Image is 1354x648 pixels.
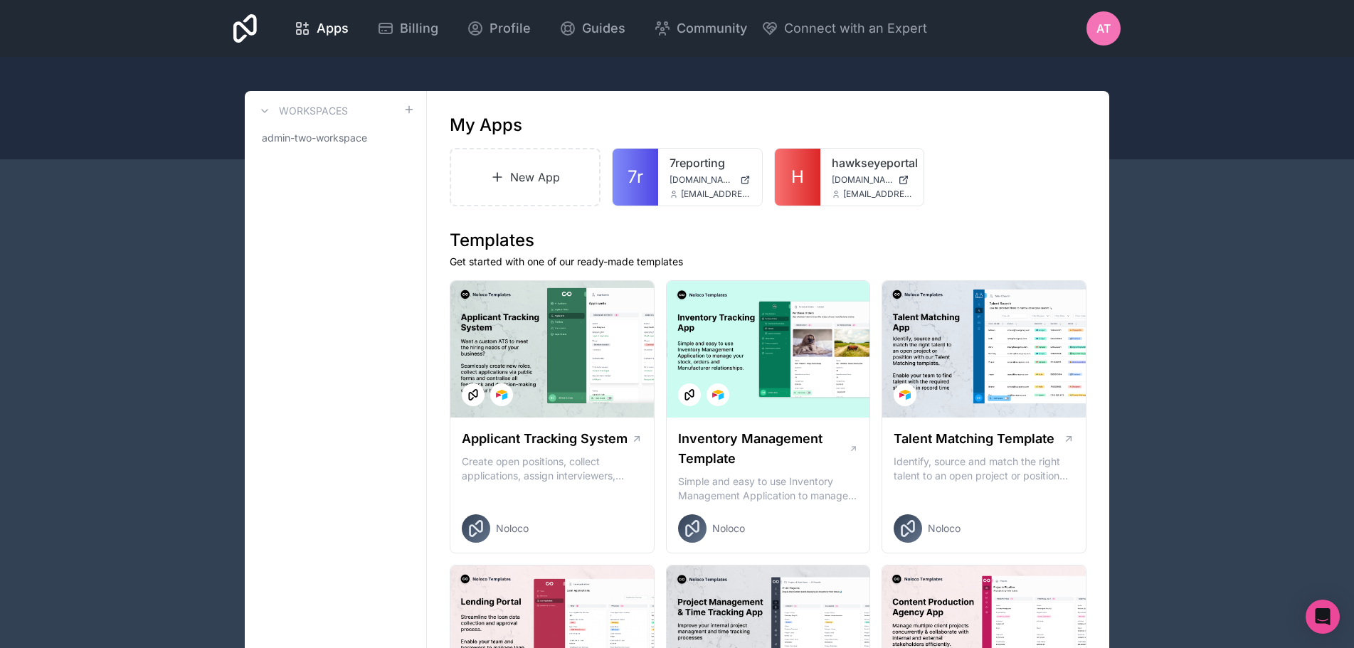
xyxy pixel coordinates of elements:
[670,174,751,186] a: [DOMAIN_NAME]
[712,521,745,536] span: Noloco
[791,166,804,188] span: H
[670,174,734,186] span: [DOMAIN_NAME]
[894,455,1074,483] p: Identify, source and match the right talent to an open project or position with our Talent Matchi...
[899,389,911,400] img: Airtable Logo
[678,474,859,503] p: Simple and easy to use Inventory Management Application to manage your stock, orders and Manufact...
[450,148,601,206] a: New App
[262,131,367,145] span: admin-two-workspace
[462,429,628,449] h1: Applicant Tracking System
[256,102,348,119] a: Workspaces
[400,18,438,38] span: Billing
[1306,600,1340,634] div: Open Intercom Messenger
[582,18,625,38] span: Guides
[677,18,747,38] span: Community
[366,13,450,44] a: Billing
[279,104,348,118] h3: Workspaces
[784,18,927,38] span: Connect with an Expert
[628,166,643,188] span: 7r
[496,521,529,536] span: Noloco
[775,149,820,206] a: H
[490,18,531,38] span: Profile
[894,429,1054,449] h1: Talent Matching Template
[455,13,542,44] a: Profile
[843,188,913,200] span: [EMAIL_ADDRESS][DOMAIN_NAME]
[496,389,507,400] img: Airtable Logo
[1096,20,1111,37] span: AT
[678,429,849,469] h1: Inventory Management Template
[832,174,893,186] span: [DOMAIN_NAME]
[462,455,642,483] p: Create open positions, collect applications, assign interviewers, centralise candidate feedback a...
[450,229,1086,252] h1: Templates
[317,18,349,38] span: Apps
[761,18,927,38] button: Connect with an Expert
[548,13,637,44] a: Guides
[256,125,415,151] a: admin-two-workspace
[670,154,751,171] a: 7reporting
[450,114,522,137] h1: My Apps
[642,13,758,44] a: Community
[282,13,360,44] a: Apps
[832,154,913,171] a: hawkseyeportal
[928,521,961,536] span: Noloco
[832,174,913,186] a: [DOMAIN_NAME]
[450,255,1086,269] p: Get started with one of our ready-made templates
[712,389,724,400] img: Airtable Logo
[613,149,658,206] a: 7r
[681,188,751,200] span: [EMAIL_ADDRESS][DOMAIN_NAME]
